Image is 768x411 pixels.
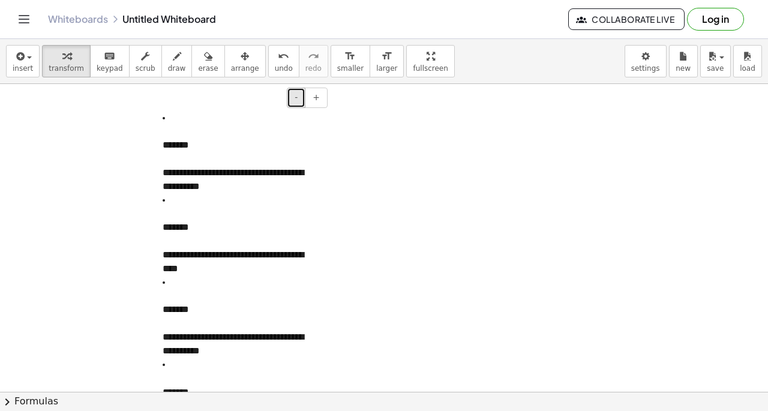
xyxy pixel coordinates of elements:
[313,92,320,102] span: +
[287,88,305,108] button: -
[707,64,724,73] span: save
[231,64,259,73] span: arrange
[14,10,34,29] button: Toggle navigation
[305,64,322,73] span: redo
[6,45,40,77] button: insert
[631,64,660,73] span: settings
[168,64,186,73] span: draw
[568,8,685,30] button: Collaborate Live
[676,64,691,73] span: new
[305,88,328,108] button: +
[224,45,266,77] button: arrange
[406,45,454,77] button: fullscreen
[49,64,84,73] span: transform
[687,8,744,31] button: Log in
[370,45,404,77] button: format_sizelarger
[13,64,33,73] span: insert
[90,45,130,77] button: keyboardkeypad
[48,13,108,25] a: Whiteboards
[295,92,298,102] span: -
[381,49,392,64] i: format_size
[578,14,674,25] span: Collaborate Live
[129,45,162,77] button: scrub
[42,45,91,77] button: transform
[625,45,667,77] button: settings
[669,45,698,77] button: new
[733,45,762,77] button: load
[136,64,155,73] span: scrub
[278,49,289,64] i: undo
[198,64,218,73] span: erase
[308,49,319,64] i: redo
[268,45,299,77] button: undoundo
[97,64,123,73] span: keypad
[700,45,731,77] button: save
[376,64,397,73] span: larger
[740,64,755,73] span: load
[161,45,193,77] button: draw
[413,64,448,73] span: fullscreen
[104,49,115,64] i: keyboard
[337,64,364,73] span: smaller
[344,49,356,64] i: format_size
[331,45,370,77] button: format_sizesmaller
[275,64,293,73] span: undo
[299,45,328,77] button: redoredo
[191,45,224,77] button: erase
